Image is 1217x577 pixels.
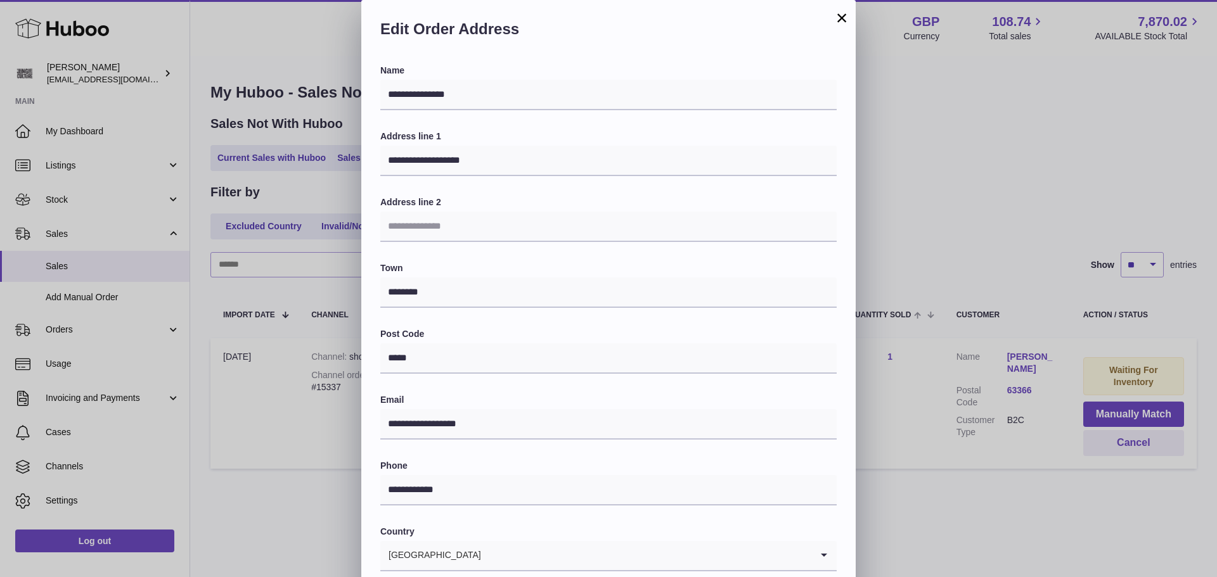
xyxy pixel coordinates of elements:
[380,65,837,77] label: Name
[834,10,849,25] button: ×
[380,460,837,472] label: Phone
[380,394,837,406] label: Email
[380,19,837,46] h2: Edit Order Address
[380,196,837,208] label: Address line 2
[380,541,837,571] div: Search for option
[380,262,837,274] label: Town
[380,328,837,340] label: Post Code
[482,541,811,570] input: Search for option
[380,541,482,570] span: [GEOGRAPHIC_DATA]
[380,526,837,538] label: Country
[380,130,837,143] label: Address line 1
